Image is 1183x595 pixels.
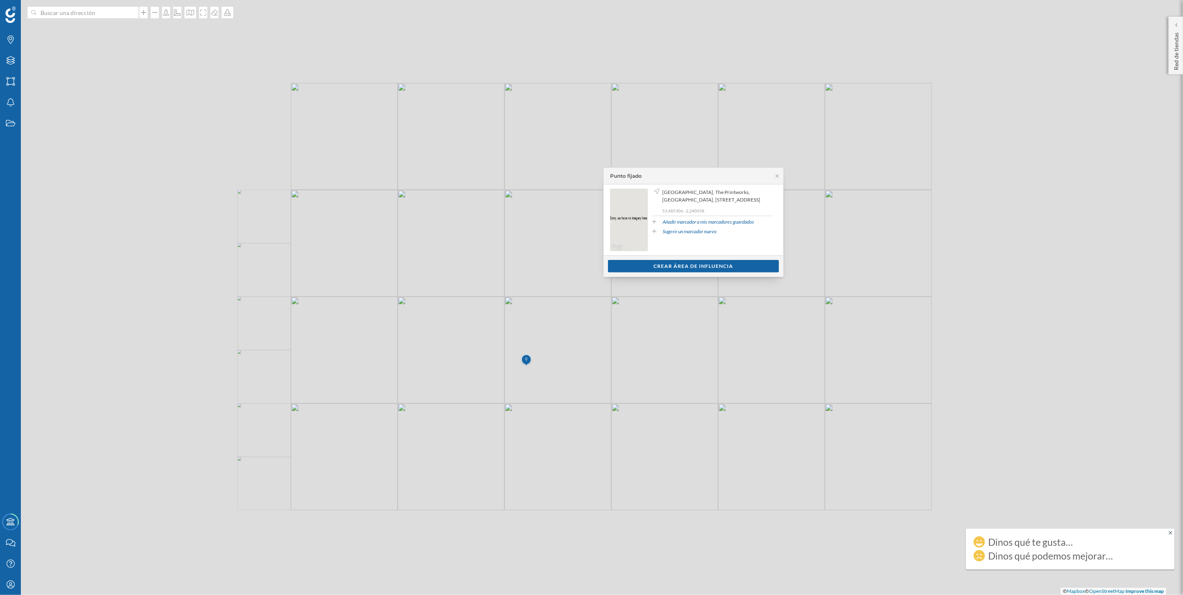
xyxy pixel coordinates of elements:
a: Sugerir un marcador nuevo [663,228,716,235]
a: Improve this map [1126,588,1164,594]
span: Soporte [17,6,46,13]
div: Dinos qué te gusta… [988,538,1073,546]
a: Añadir marcador a mis marcadores guardados [663,218,754,226]
a: Mapbox [1067,588,1085,594]
img: Geoblink Logo [5,6,16,23]
img: Marker [521,352,532,369]
div: © © [1061,588,1166,595]
div: Punto fijado [610,172,642,180]
div: Dinos qué podemos mejorar… [988,552,1113,560]
span: [GEOGRAPHIC_DATA], The Printworks, [GEOGRAPHIC_DATA], [STREET_ADDRESS] [663,189,771,204]
p: Red de tiendas [1172,29,1180,70]
a: OpenStreetMap [1090,588,1125,594]
img: streetview [610,189,648,251]
p: 53,485306, -2,240658 [663,208,773,214]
